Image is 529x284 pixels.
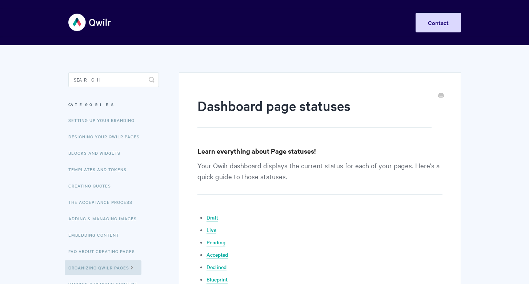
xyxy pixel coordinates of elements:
[207,214,218,222] a: Draft
[68,72,159,87] input: Search
[68,129,145,144] a: Designing Your Qwilr Pages
[68,244,140,259] a: FAQ About Creating Pages
[68,178,116,193] a: Creating Quotes
[68,113,140,127] a: Setting up your Branding
[68,211,142,226] a: Adding & Managing Images
[438,92,444,100] a: Print this Article
[68,146,126,160] a: Blocks and Widgets
[416,13,461,32] a: Contact
[68,195,138,209] a: The Acceptance Process
[207,263,227,271] a: Declined
[68,9,112,36] img: Qwilr Help Center
[207,238,225,246] a: Pending
[197,160,442,195] p: Your Qwilr dashboard displays the current status for each of your pages. Here's a quick guide to ...
[207,226,216,234] a: Live
[197,146,442,156] h3: Learn everything about Page statuses!
[197,96,431,128] h1: Dashboard page statuses
[207,276,228,284] a: Blueprint
[65,260,141,275] a: Organizing Qwilr Pages
[68,162,132,177] a: Templates and Tokens
[68,98,159,111] h3: Categories
[207,251,228,259] a: Accepted
[68,228,124,242] a: Embedding Content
